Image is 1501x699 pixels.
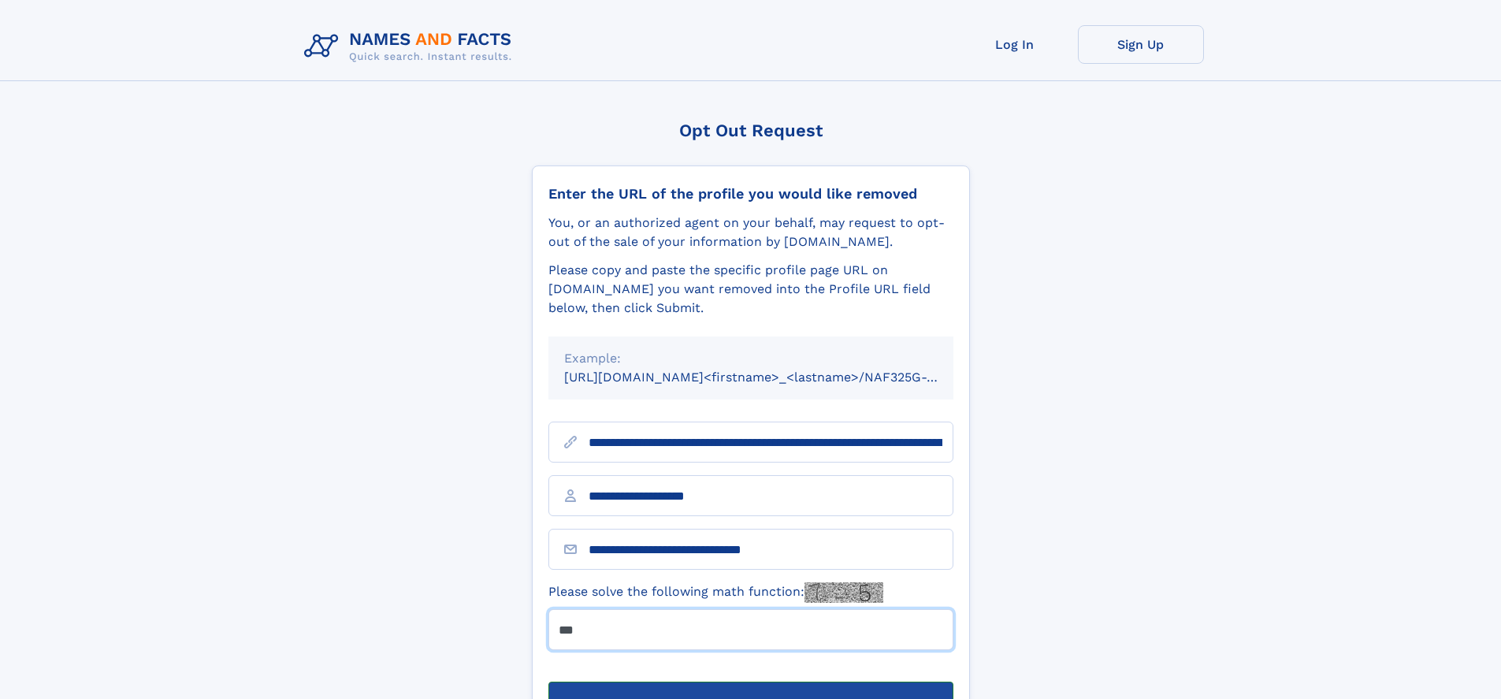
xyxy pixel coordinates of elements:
[952,25,1078,64] a: Log In
[548,185,953,203] div: Enter the URL of the profile you would like removed
[298,25,525,68] img: Logo Names and Facts
[548,261,953,318] div: Please copy and paste the specific profile page URL on [DOMAIN_NAME] you want removed into the Pr...
[564,349,938,368] div: Example:
[532,121,970,140] div: Opt Out Request
[548,582,883,603] label: Please solve the following math function:
[548,214,953,251] div: You, or an authorized agent on your behalf, may request to opt-out of the sale of your informatio...
[564,370,983,385] small: [URL][DOMAIN_NAME]<firstname>_<lastname>/NAF325G-xxxxxxxx
[1078,25,1204,64] a: Sign Up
